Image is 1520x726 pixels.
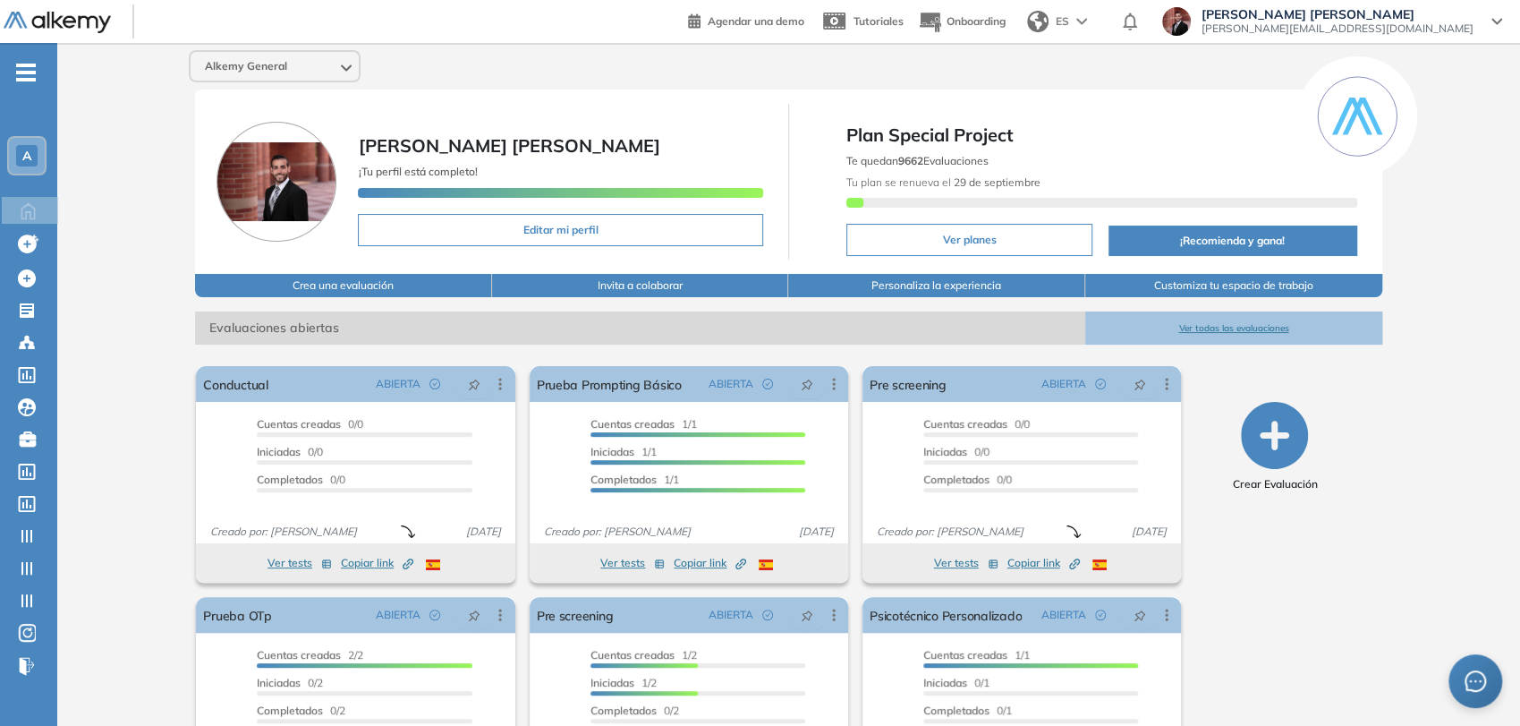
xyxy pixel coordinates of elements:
span: ABIERTA [1041,607,1086,623]
span: pushpin [1134,377,1146,391]
span: [DATE] [459,524,508,540]
span: message [1465,670,1486,692]
span: 0/0 [923,473,1012,486]
span: check-circle [1095,379,1106,389]
span: Completados [923,704,989,717]
span: [DATE] [792,524,841,540]
span: Agendar una demo [708,14,804,28]
a: Prueba OTp [203,597,271,633]
span: 1/1 [590,445,657,458]
img: ESP [426,559,440,570]
span: ABIERTA [1041,376,1086,392]
button: Copiar link [1007,552,1080,574]
span: Cuentas creadas [590,417,675,431]
span: Alkemy General [205,59,287,73]
span: Iniciadas [923,676,967,689]
span: Creado por: [PERSON_NAME] [203,524,364,540]
button: Editar mi perfil [358,214,763,246]
span: Creado por: [PERSON_NAME] [870,524,1031,540]
span: Copiar link [1007,555,1080,571]
span: Iniciadas [257,676,301,689]
button: Customiza tu espacio de trabajo [1085,274,1382,297]
button: Ver planes [846,224,1092,256]
button: pushpin [787,601,827,629]
span: Completados [923,473,989,486]
span: Creado por: [PERSON_NAME] [537,524,698,540]
span: Crear Evaluación [1232,476,1317,492]
span: check-circle [762,379,773,389]
a: Conductual [203,366,267,402]
span: Te quedan Evaluaciones [846,154,989,167]
a: Pre screening [870,366,947,402]
button: Copiar link [341,552,413,574]
button: Onboarding [918,3,1006,41]
span: Onboarding [947,14,1006,28]
span: check-circle [429,379,440,389]
img: Foto de perfil [217,122,336,242]
button: Ver tests [600,552,665,574]
span: 2/2 [257,648,363,662]
span: 0/1 [923,704,1012,717]
i: - [16,71,36,74]
button: ¡Recomienda y gana! [1108,226,1357,256]
span: [DATE] [1125,524,1174,540]
img: ESP [1092,559,1107,570]
span: 0/0 [923,417,1030,431]
span: pushpin [1134,608,1146,622]
span: 0/0 [923,445,989,458]
span: ABIERTA [709,607,753,623]
img: arrow [1076,18,1087,25]
span: pushpin [801,608,813,622]
span: check-circle [429,610,440,620]
a: Pre screening [537,597,614,633]
span: 0/2 [590,704,679,717]
span: Cuentas creadas [257,417,341,431]
button: pushpin [1120,370,1159,398]
span: Iniciadas [590,676,634,689]
span: 1/1 [590,417,697,431]
span: Copiar link [341,555,413,571]
span: Cuentas creadas [923,648,1007,662]
span: 1/2 [590,676,657,689]
span: 1/2 [590,648,697,662]
span: 0/2 [257,704,345,717]
span: [PERSON_NAME][EMAIL_ADDRESS][DOMAIN_NAME] [1202,21,1473,36]
span: Iniciadas [590,445,634,458]
span: [PERSON_NAME] [PERSON_NAME] [1202,7,1473,21]
span: 0/0 [257,417,363,431]
span: Cuentas creadas [257,648,341,662]
span: ABIERTA [376,607,420,623]
span: ABIERTA [709,376,753,392]
button: Personaliza la experiencia [788,274,1085,297]
span: Completados [590,473,657,486]
span: 1/1 [590,473,679,486]
button: Ver tests [934,552,998,574]
span: 0/2 [257,676,323,689]
span: A [22,149,31,163]
span: Copiar link [674,555,746,571]
img: ESP [759,559,773,570]
span: Completados [257,704,323,717]
b: 9662 [898,154,923,167]
span: Iniciadas [257,445,301,458]
span: ES [1056,13,1069,30]
span: 0/1 [923,676,989,689]
span: Tu plan se renueva el [846,175,1040,189]
button: Copiar link [674,552,746,574]
span: check-circle [1095,610,1106,620]
span: Evaluaciones abiertas [195,312,1085,345]
span: 0/0 [257,473,345,486]
button: pushpin [787,370,827,398]
button: pushpin [454,601,494,629]
b: 29 de septiembre [951,175,1040,189]
img: world [1027,11,1049,32]
span: check-circle [762,610,773,620]
span: 1/1 [923,648,1030,662]
button: pushpin [454,370,494,398]
span: Completados [590,704,657,717]
button: Crear Evaluación [1232,402,1317,492]
a: Agendar una demo [688,9,804,30]
span: 0/0 [257,445,323,458]
span: ABIERTA [376,376,420,392]
span: Cuentas creadas [590,648,675,662]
